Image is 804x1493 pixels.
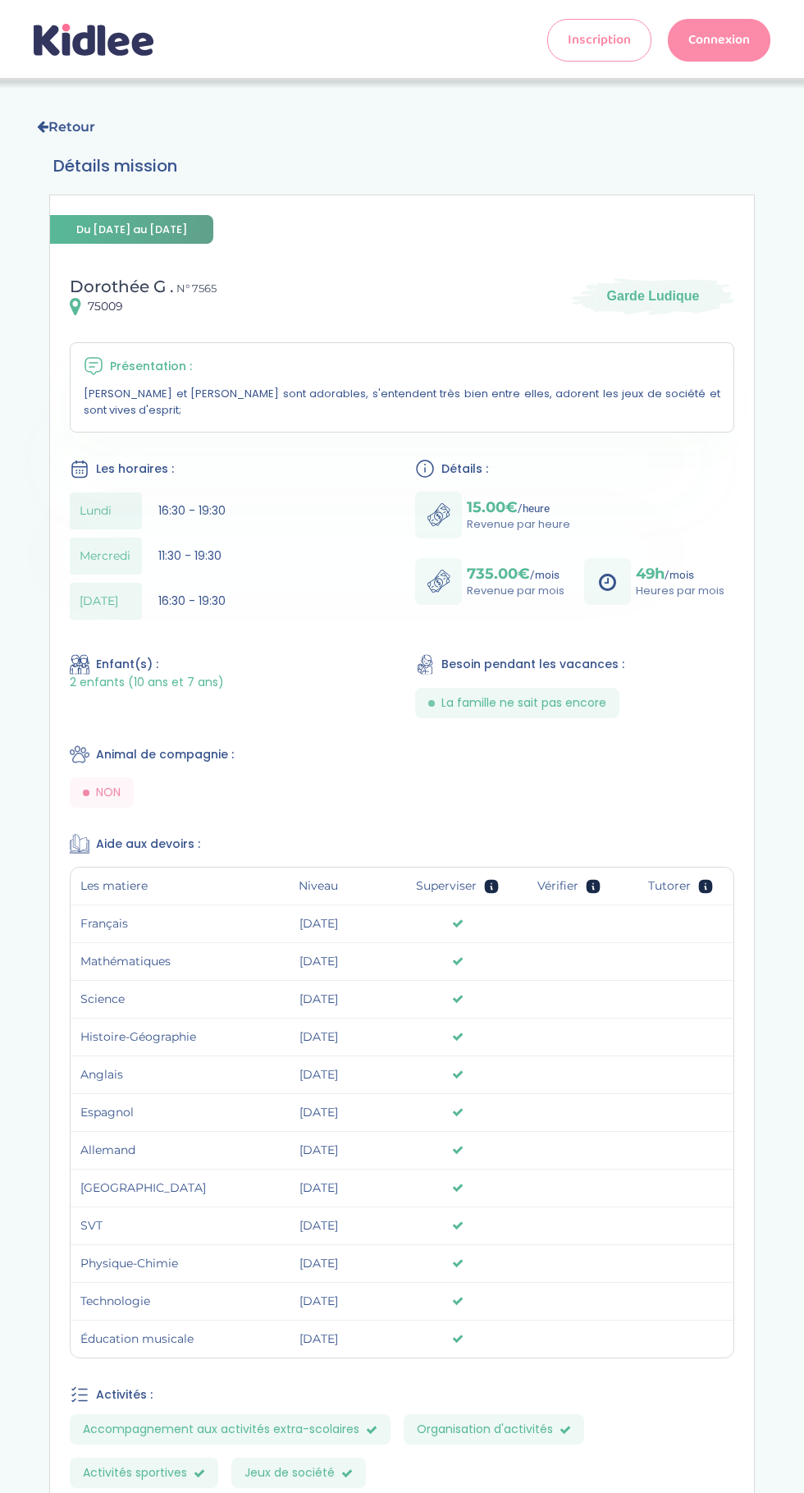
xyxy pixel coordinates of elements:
[441,656,624,673] span: Besoin pendant les vacances :
[80,953,222,970] span: Mathématiques
[80,1255,222,1272] span: Physique-Chimie
[84,386,720,419] p: [PERSON_NAME] et [PERSON_NAME] sont adorables, s'entendent très bien entre elles, adorent les jeu...
[299,1067,338,1082] span: [DATE]
[404,1414,584,1445] span: Organisation d'activités
[158,502,226,519] span: 16:30 - 19:30
[299,1331,338,1346] span: [DATE]
[299,916,338,931] span: [DATE]
[50,215,213,244] span: Du [DATE] au [DATE]
[467,498,518,516] span: 15.00€
[299,1256,338,1271] span: [DATE]
[299,1180,338,1195] span: [DATE]
[80,991,222,1008] span: Science
[110,358,192,375] span: Présentation :
[80,1179,222,1197] span: [GEOGRAPHIC_DATA]
[467,498,570,516] p: /heure
[70,1414,391,1445] span: Accompagnement aux activités extra-scolaires
[37,119,95,135] a: Retour
[636,583,724,599] p: Heures par mois
[158,593,226,609] span: 16:30 - 19:30
[441,694,606,712] span: La famille ne sait pas encore
[299,1143,338,1157] span: [DATE]
[70,277,174,296] span: Dorothée G .
[467,516,570,533] p: Revenue par heure
[80,593,118,610] span: [DATE]
[80,502,112,520] span: Lundi
[80,1066,222,1083] span: Anglais
[547,19,651,62] a: Inscription
[636,565,724,583] p: /mois
[80,1293,222,1310] span: Technologie
[441,460,488,478] span: Détails :
[53,153,751,178] h3: Détails mission
[96,460,174,478] span: Les horaires :
[648,877,691,895] span: Tutorer
[80,547,130,565] span: Mercredi
[299,877,338,895] span: Niveau
[88,298,123,315] span: 75009
[299,1218,338,1233] span: [DATE]
[231,1458,366,1488] span: Jeux de société
[80,1330,222,1348] span: Éducation musicale
[158,547,222,564] span: 11:30 - 19:30
[80,1217,222,1234] span: SVT
[80,1028,222,1046] span: Histoire-Géographie
[80,1104,222,1121] span: Espagnol
[96,784,121,801] span: NON
[607,287,700,305] span: Garde Ludique
[70,1458,218,1488] span: Activités sportives
[467,565,564,583] p: /mois
[299,954,338,969] span: [DATE]
[80,877,148,895] span: Les matiere
[668,19,770,62] a: Connexion
[80,915,222,932] span: Français
[537,877,578,895] span: Vérifier
[96,746,234,763] span: Animal de compagnie :
[299,1105,338,1120] span: [DATE]
[299,1029,338,1044] span: [DATE]
[416,877,477,895] span: Superviser
[80,1142,222,1159] span: Allemand
[636,565,665,583] span: 49h
[467,565,530,583] span: 735.00€
[299,992,338,1006] span: [DATE]
[96,1386,153,1404] span: Activités :
[176,282,217,295] span: N° 7565
[96,656,158,673] span: Enfant(s) :
[299,1294,338,1308] span: [DATE]
[70,675,224,690] span: 2 enfants (10 ans et 7 ans)
[467,583,564,599] p: Revenue par mois
[96,836,200,853] span: Aide aux devoirs :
